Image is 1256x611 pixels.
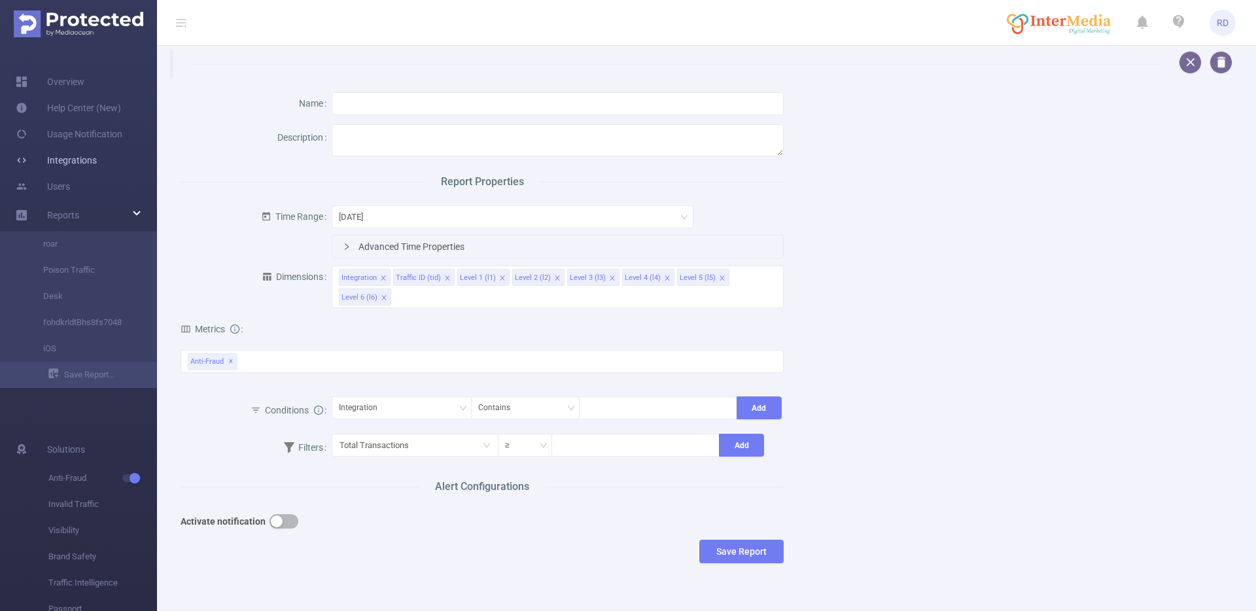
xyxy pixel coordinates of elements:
[262,271,323,282] span: Dimensions
[540,442,548,451] i: icon: down
[609,275,616,283] i: icon: close
[332,236,784,258] div: icon: rightAdvanced Time Properties
[478,397,519,419] div: Contains
[339,397,387,419] div: Integration
[48,491,157,517] span: Invalid Traffic
[505,434,519,456] div: ≥
[664,275,671,283] i: icon: close
[16,173,70,200] a: Users
[499,275,506,283] i: icon: close
[677,269,729,286] li: Level 5 (l5)
[425,174,540,190] span: Report Properties
[567,269,619,286] li: Level 3 (l3)
[512,269,565,286] li: Level 2 (l2)
[554,275,561,283] i: icon: close
[719,275,725,283] i: icon: close
[699,540,784,563] button: Save Report
[380,275,387,283] i: icon: close
[343,243,351,251] i: icon: right
[16,95,121,121] a: Help Center (New)
[16,147,97,173] a: Integrations
[625,270,661,287] div: Level 4 (l4)
[284,442,323,453] span: Filters
[1217,10,1229,36] span: RD
[26,336,141,362] a: iOS
[181,516,266,527] b: Activate notification
[444,275,451,283] i: icon: close
[339,288,391,305] li: Level 6 (l6)
[570,270,606,287] div: Level 3 (l3)
[48,465,157,491] span: Anti-Fraud
[265,405,323,415] span: Conditions
[48,544,157,570] span: Brand Safety
[515,270,551,287] div: Level 2 (l2)
[299,98,332,109] label: Name
[277,132,332,143] label: Description
[228,354,234,370] span: ✕
[457,269,510,286] li: Level 1 (l1)
[381,294,387,302] i: icon: close
[622,269,674,286] li: Level 4 (l4)
[14,10,143,37] img: Protected Media
[26,309,141,336] a: fohdkrldtBhs8fs7048
[16,121,122,147] a: Usage Notification
[459,404,467,413] i: icon: down
[48,517,157,544] span: Visibility
[47,210,79,220] span: Reports
[48,362,157,388] a: Save Report...
[47,202,79,228] a: Reports
[737,396,782,419] button: Add
[26,257,141,283] a: Poison Traffic
[26,283,141,309] a: Desk
[396,270,441,287] div: Traffic ID (tid)
[339,206,372,228] div: Yesterday
[314,406,323,415] i: icon: info-circle
[339,269,391,286] li: Integration
[419,479,545,495] span: Alert Configurations
[341,270,377,287] div: Integration
[230,324,239,334] i: icon: info-circle
[48,570,157,596] span: Traffic Intelligence
[341,289,377,306] div: Level 6 (l6)
[188,353,237,370] span: Anti-Fraud
[680,270,716,287] div: Level 5 (l5)
[47,436,85,463] span: Solutions
[567,404,575,413] i: icon: down
[16,69,84,95] a: Overview
[393,269,455,286] li: Traffic ID (tid)
[181,324,225,334] span: Metrics
[460,270,496,287] div: Level 1 (l1)
[719,434,764,457] button: Add
[680,213,688,222] i: icon: down
[26,231,141,257] a: roar
[261,211,323,222] span: Time Range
